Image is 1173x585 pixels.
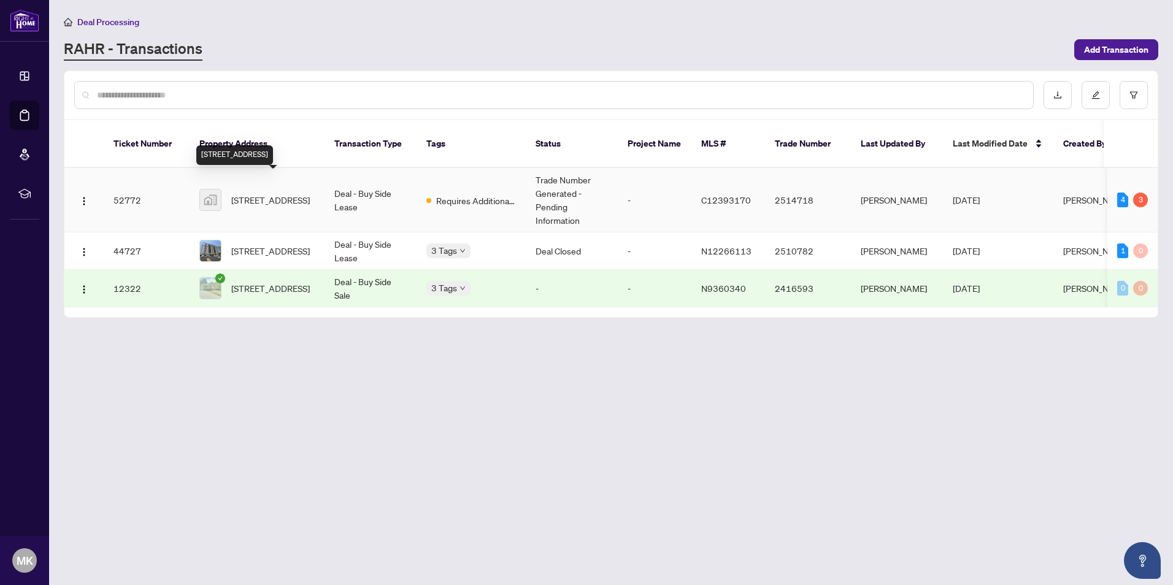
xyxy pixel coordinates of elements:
[526,120,618,168] th: Status
[79,247,89,257] img: Logo
[1063,245,1129,256] span: [PERSON_NAME]
[1084,40,1148,59] span: Add Transaction
[526,232,618,270] td: Deal Closed
[1133,243,1148,258] div: 0
[526,168,618,232] td: Trade Number Generated - Pending Information
[436,194,516,207] span: Requires Additional Docs
[765,232,851,270] td: 2510782
[691,120,765,168] th: MLS #
[1063,194,1129,205] span: [PERSON_NAME]
[77,17,139,28] span: Deal Processing
[74,190,94,210] button: Logo
[64,39,202,61] a: RAHR - Transactions
[1117,281,1128,296] div: 0
[79,285,89,294] img: Logo
[765,168,851,232] td: 2514718
[1117,243,1128,258] div: 1
[851,168,943,232] td: [PERSON_NAME]
[1129,91,1138,99] span: filter
[74,241,94,261] button: Logo
[460,248,466,254] span: down
[618,120,691,168] th: Project Name
[190,120,325,168] th: Property Address
[953,283,980,294] span: [DATE]
[851,232,943,270] td: [PERSON_NAME]
[231,193,310,207] span: [STREET_ADDRESS]
[74,278,94,298] button: Logo
[104,120,190,168] th: Ticket Number
[231,281,310,295] span: [STREET_ADDRESS]
[325,232,417,270] td: Deal - Buy Side Lease
[17,552,33,569] span: MK
[1117,193,1128,207] div: 4
[200,189,221,210] img: thumbnail-img
[1053,91,1062,99] span: download
[1091,91,1100,99] span: edit
[1063,283,1129,294] span: [PERSON_NAME]
[325,120,417,168] th: Transaction Type
[701,245,752,256] span: N12266113
[851,120,943,168] th: Last Updated By
[618,232,691,270] td: -
[104,270,190,307] td: 12322
[943,120,1053,168] th: Last Modified Date
[200,240,221,261] img: thumbnail-img
[1133,193,1148,207] div: 3
[701,283,746,294] span: N9360340
[618,270,691,307] td: -
[1124,542,1161,579] button: Open asap
[325,270,417,307] td: Deal - Buy Side Sale
[526,270,618,307] td: -
[417,120,526,168] th: Tags
[460,285,466,291] span: down
[79,196,89,206] img: Logo
[953,245,980,256] span: [DATE]
[215,273,225,283] span: check-circle
[231,244,310,258] span: [STREET_ADDRESS]
[431,243,457,258] span: 3 Tags
[701,194,751,205] span: C12393170
[1074,39,1158,60] button: Add Transaction
[1082,81,1110,109] button: edit
[1044,81,1072,109] button: download
[104,168,190,232] td: 52772
[64,18,72,26] span: home
[618,168,691,232] td: -
[1053,120,1127,168] th: Created By
[1133,281,1148,296] div: 0
[104,232,190,270] td: 44727
[765,120,851,168] th: Trade Number
[200,278,221,299] img: thumbnail-img
[325,168,417,232] td: Deal - Buy Side Lease
[196,145,273,165] div: [STREET_ADDRESS]
[953,194,980,205] span: [DATE]
[431,281,457,295] span: 3 Tags
[10,9,39,32] img: logo
[1120,81,1148,109] button: filter
[953,137,1028,150] span: Last Modified Date
[765,270,851,307] td: 2416593
[851,270,943,307] td: [PERSON_NAME]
